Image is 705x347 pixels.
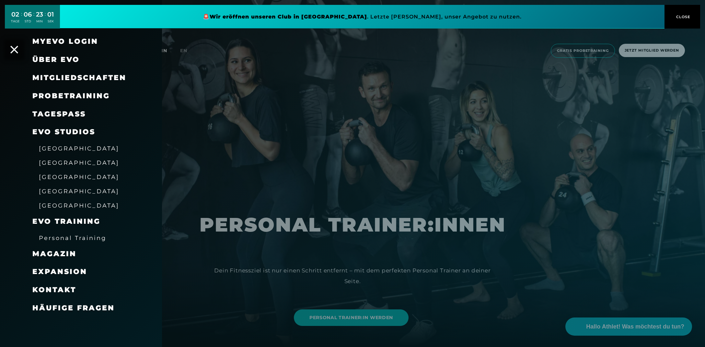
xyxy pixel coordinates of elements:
[24,19,32,24] div: STD
[11,10,19,19] div: 02
[11,19,19,24] div: TAGE
[33,10,34,28] div: :
[47,10,54,19] div: 01
[47,19,54,24] div: SEK
[36,10,43,19] div: 23
[675,14,690,20] span: CLOSE
[21,10,22,28] div: :
[45,10,46,28] div: :
[665,5,700,29] button: CLOSE
[32,55,80,64] span: Über EVO
[32,37,98,46] a: MyEVO Login
[36,19,43,24] div: MIN
[24,10,32,19] div: 06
